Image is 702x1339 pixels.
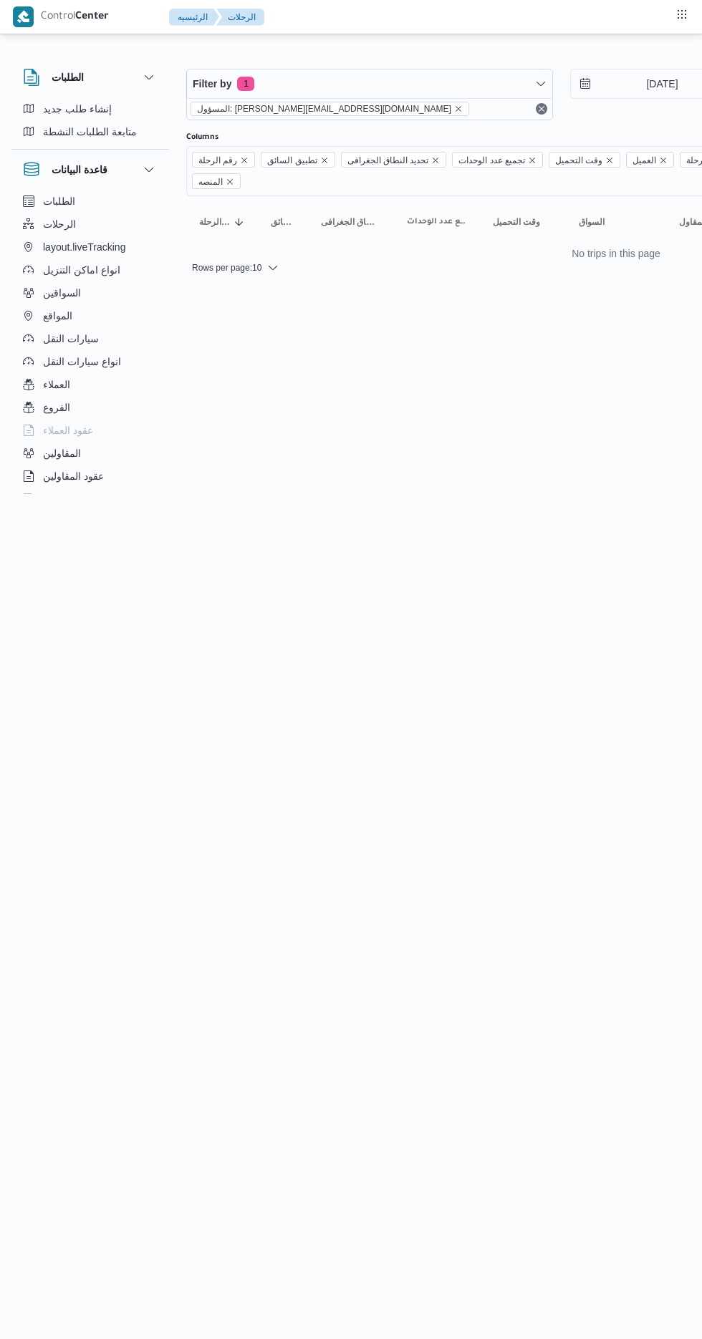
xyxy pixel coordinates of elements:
button: وقت التحميل [487,211,559,233]
button: تطبيق السائق [265,211,301,233]
button: Filter by1 active filters [187,69,552,98]
button: انواع اماكن التنزيل [17,258,163,281]
button: السواقين [17,281,163,304]
span: تحديد النطاق الجغرافى [341,152,447,168]
span: الطلبات [43,193,75,210]
button: انواع سيارات النقل [17,350,163,373]
button: الرئيسيه [169,9,219,26]
button: تحديد النطاق الجغرافى [315,211,387,233]
div: الطلبات [11,97,169,149]
button: المقاولين [17,442,163,465]
button: الفروع [17,396,163,419]
span: Rows per page : 10 [192,259,261,276]
span: تطبيق السائق [271,216,295,228]
svg: Sorted in descending order [234,216,245,228]
button: Remove رقم الرحلة from selection in this group [240,156,249,165]
span: المسؤول: mohamed.zaki@illa.com.eg [191,102,469,116]
button: Remove العميل from selection in this group [659,156,668,165]
span: Filter by [193,75,231,92]
span: الفروع [43,399,70,416]
button: الرحلات [17,213,163,236]
span: انواع اماكن التنزيل [43,261,120,279]
label: Columns [186,132,218,143]
span: متابعة الطلبات النشطة [43,123,137,140]
button: عقود المقاولين [17,465,163,488]
span: المسؤول: [PERSON_NAME][EMAIL_ADDRESS][DOMAIN_NAME] [197,102,451,115]
span: 1 active filters [237,77,254,91]
button: Remove تجميع عدد الوحدات from selection in this group [528,156,537,165]
button: remove selected entity [454,105,463,113]
span: وقت التحميل [549,152,620,168]
span: العميل [633,153,656,168]
button: Rows per page:10 [186,259,284,276]
button: العملاء [17,373,163,396]
span: تجميع عدد الوحدات [452,152,543,168]
span: إنشاء طلب جديد [43,100,112,117]
button: المواقع [17,304,163,327]
button: Remove تطبيق السائق from selection in this group [320,156,329,165]
span: رقم الرحلة; Sorted in descending order [199,216,231,228]
span: سيارات النقل [43,330,99,347]
span: انواع سيارات النقل [43,353,121,370]
button: السواق [573,211,659,233]
button: قاعدة البيانات [23,161,158,178]
h3: الطلبات [52,69,84,86]
b: Center [75,11,109,23]
span: المواقع [43,307,72,324]
button: Remove [533,100,550,117]
button: الطلبات [23,69,158,86]
button: Remove المنصه from selection in this group [226,178,234,186]
span: layout.liveTracking [43,238,125,256]
span: تجميع عدد الوحدات [407,216,467,228]
span: رقم الرحلة [192,152,255,168]
span: تجميع عدد الوحدات [458,153,525,168]
span: اجهزة التليفون [43,490,102,508]
img: X8yXhbKr1z7QwAAAABJRU5ErkJggg== [13,6,34,27]
span: تحديد النطاق الجغرافى [321,216,381,228]
span: الرحلات [43,216,76,233]
button: متابعة الطلبات النشطة [17,120,163,143]
button: اجهزة التليفون [17,488,163,511]
span: تحديد النطاق الجغرافى [347,153,429,168]
span: السواق [579,216,605,228]
button: رقم الرحلةSorted in descending order [193,211,251,233]
span: تطبيق السائق [267,153,317,168]
button: عقود العملاء [17,419,163,442]
span: رقم الرحلة [198,153,237,168]
span: العميل [626,152,674,168]
button: سيارات النقل [17,327,163,350]
span: وقت التحميل [493,216,540,228]
span: المنصه [192,173,241,189]
span: تطبيق السائق [261,152,335,168]
button: الطلبات [17,190,163,213]
button: إنشاء طلب جديد [17,97,163,120]
span: عقود العملاء [43,422,93,439]
span: عقود المقاولين [43,468,104,485]
h3: قاعدة البيانات [52,161,107,178]
button: الرحلات [216,9,264,26]
span: المقاولين [43,445,81,462]
button: Remove وقت التحميل from selection in this group [605,156,614,165]
span: المنصه [198,174,223,190]
button: Remove تحديد النطاق الجغرافى from selection in this group [431,156,440,165]
span: وقت التحميل [555,153,602,168]
div: قاعدة البيانات [11,190,169,500]
button: layout.liveTracking [17,236,163,258]
span: السواقين [43,284,81,301]
span: العملاء [43,376,70,393]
